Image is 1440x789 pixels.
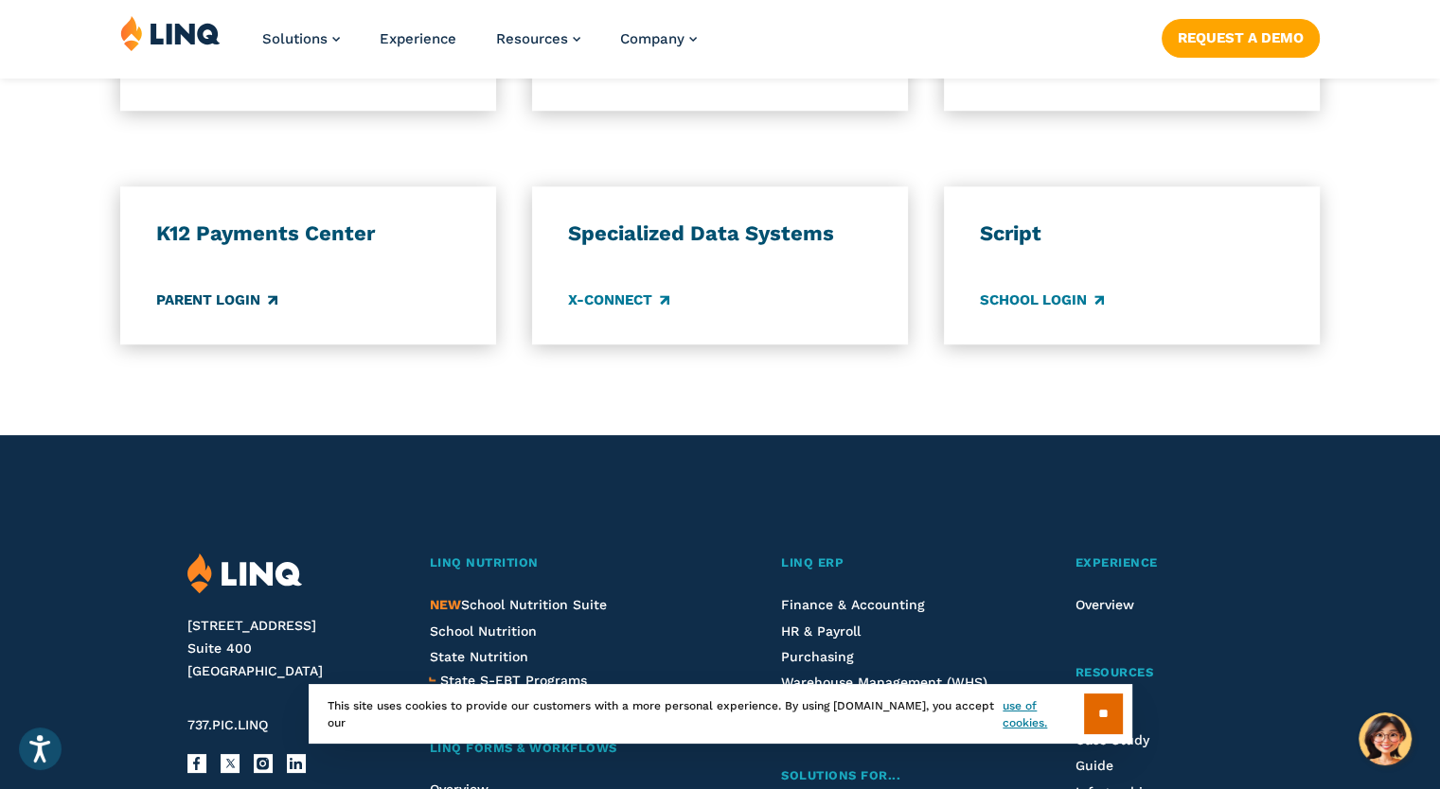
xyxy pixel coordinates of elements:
a: Resources [496,30,580,47]
a: Company [620,30,697,47]
a: use of cookies. [1003,697,1083,731]
h3: Specialized Data Systems [568,220,872,247]
a: NEWSchool Nutrition Suite [429,597,606,612]
a: Warehouse Management (WHS) [781,675,987,690]
span: State S-EBT Programs [439,673,586,688]
h3: K12 Payments Center [156,220,460,247]
span: Resources [1075,665,1153,679]
a: State Nutrition [429,649,527,664]
a: School Login [980,289,1104,310]
nav: Button Navigation [1162,15,1320,57]
a: LINQ ERP [781,553,996,573]
nav: Primary Navigation [262,15,697,78]
span: School Nutrition Suite [429,597,606,612]
a: Finance & Accounting [781,597,925,612]
a: State S-EBT Programs [439,670,586,691]
span: Resources [496,30,568,47]
span: LINQ Nutrition [429,555,538,570]
button: Hello, have a question? Let’s chat. [1359,712,1412,765]
a: Overview [1075,597,1133,612]
a: School Nutrition [429,623,536,639]
img: LINQ | K‑12 Software [187,553,302,594]
a: Resources [1075,663,1253,683]
div: This site uses cookies to provide our customers with a more personal experience. By using [DOMAIN... [309,684,1132,744]
span: NEW [429,597,460,612]
span: Experience [1075,555,1157,570]
a: Purchasing [781,649,854,664]
img: LINQ | K‑12 Software [120,15,221,51]
a: Experience [380,30,456,47]
a: Solutions [262,30,340,47]
span: LINQ ERP [781,555,844,570]
a: Request a Demo [1162,19,1320,57]
address: [STREET_ADDRESS] Suite 400 [GEOGRAPHIC_DATA] [187,615,394,682]
a: X-Connect [568,289,669,310]
h3: Script [980,220,1284,247]
a: HR & Payroll [781,623,861,639]
a: Experience [1075,553,1253,573]
a: Parent Login [156,289,277,310]
span: Company [620,30,684,47]
a: LINQ Nutrition [429,553,702,573]
span: Solutions [262,30,328,47]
